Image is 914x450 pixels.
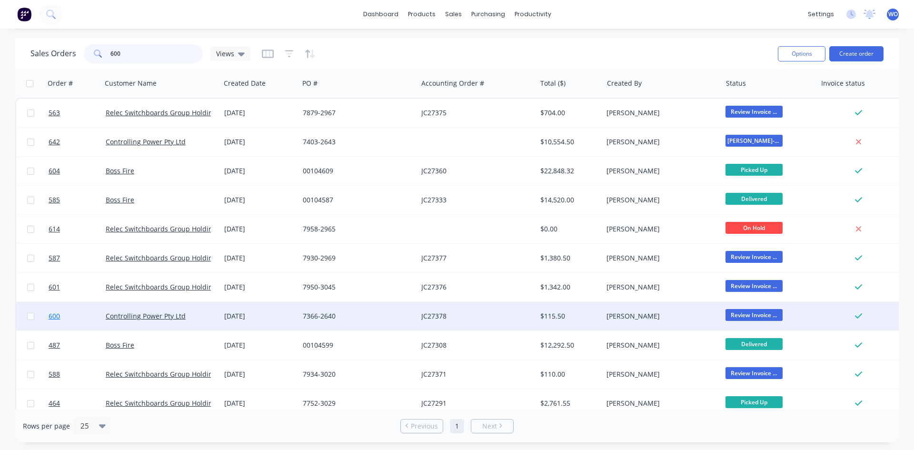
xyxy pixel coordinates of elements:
span: 642 [49,137,60,147]
div: 7934-3020 [303,370,408,379]
div: [PERSON_NAME] [606,399,712,408]
span: Review Invoice ... [725,106,783,118]
div: 7879-2967 [303,108,408,118]
span: Delivered [725,193,783,205]
a: dashboard [358,7,403,21]
div: $22,848.32 [540,166,596,176]
div: JC27376 [421,282,527,292]
button: Options [778,46,825,61]
div: [PERSON_NAME] [606,137,712,147]
span: 614 [49,224,60,234]
div: $12,292.50 [540,340,596,350]
span: Picked Up [725,164,783,176]
div: [DATE] [224,253,295,263]
a: Controlling Power Pty Ltd [106,137,186,146]
span: Review Invoice ... [725,367,783,379]
div: JC27360 [421,166,527,176]
div: [DATE] [224,370,295,379]
input: Search... [110,44,203,63]
span: 601 [49,282,60,292]
div: Created By [607,79,642,88]
a: Relec Switchboards Group Holdings [106,253,220,262]
div: Status [726,79,746,88]
div: [PERSON_NAME] [606,108,712,118]
span: 563 [49,108,60,118]
div: JC27308 [421,340,527,350]
div: PO # [302,79,318,88]
div: 7950-3045 [303,282,408,292]
a: 614 [49,215,106,243]
a: Page 1 is your current page [450,419,464,433]
div: [DATE] [224,282,295,292]
div: JC27371 [421,370,527,379]
div: $1,342.00 [540,282,596,292]
div: 7930-2969 [303,253,408,263]
div: [PERSON_NAME] [606,340,712,350]
a: Relec Switchboards Group Holdings [106,399,220,408]
div: [PERSON_NAME] [606,224,712,234]
div: [PERSON_NAME] [606,370,712,379]
div: [PERSON_NAME] [606,195,712,205]
a: 600 [49,302,106,330]
div: settings [803,7,839,21]
a: 604 [49,157,106,185]
a: 587 [49,244,106,272]
div: 00104599 [303,340,408,350]
a: Relec Switchboards Group Holdings [106,282,220,291]
div: JC27377 [421,253,527,263]
span: [PERSON_NAME]-Power C5 [725,135,783,147]
ul: Pagination [397,419,517,433]
div: $2,761.55 [540,399,596,408]
span: WO [888,10,898,19]
span: 604 [49,166,60,176]
div: 7752-3029 [303,399,408,408]
a: 585 [49,186,106,214]
span: Picked Up [725,396,783,408]
div: $1,380.50 [540,253,596,263]
div: JC27333 [421,195,527,205]
div: $10,554.50 [540,137,596,147]
div: productivity [510,7,556,21]
a: Next page [471,421,513,431]
a: 642 [49,128,106,156]
span: 600 [49,311,60,321]
div: Accounting Order # [421,79,484,88]
div: [DATE] [224,224,295,234]
span: Review Invoice ... [725,309,783,321]
div: Order # [48,79,73,88]
a: Boss Fire [106,195,134,204]
div: [PERSON_NAME] [606,311,712,321]
a: 464 [49,389,106,418]
a: Relec Switchboards Group Holdings [106,108,220,117]
div: products [403,7,440,21]
div: 7366-2640 [303,311,408,321]
span: Review Invoice ... [725,251,783,263]
div: [DATE] [224,166,295,176]
span: Review Invoice ... [725,280,783,292]
div: 00104609 [303,166,408,176]
div: JC27378 [421,311,527,321]
div: $110.00 [540,370,596,379]
div: [DATE] [224,137,295,147]
span: 587 [49,253,60,263]
a: 487 [49,331,106,360]
div: Invoice status [821,79,865,88]
div: Customer Name [105,79,157,88]
a: Relec Switchboards Group Holdings [106,370,220,379]
a: 588 [49,360,106,389]
a: Boss Fire [106,340,134,350]
span: Rows per page [23,421,70,431]
a: Previous page [401,421,443,431]
div: $704.00 [540,108,596,118]
span: Views [216,49,234,59]
div: Created Date [224,79,266,88]
span: 464 [49,399,60,408]
a: Relec Switchboards Group Holdings [106,224,220,233]
a: Controlling Power Pty Ltd [106,311,186,320]
img: Factory [17,7,31,21]
div: [PERSON_NAME] [606,166,712,176]
div: $115.50 [540,311,596,321]
div: [PERSON_NAME] [606,253,712,263]
div: $14,520.00 [540,195,596,205]
div: 7958-2965 [303,224,408,234]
